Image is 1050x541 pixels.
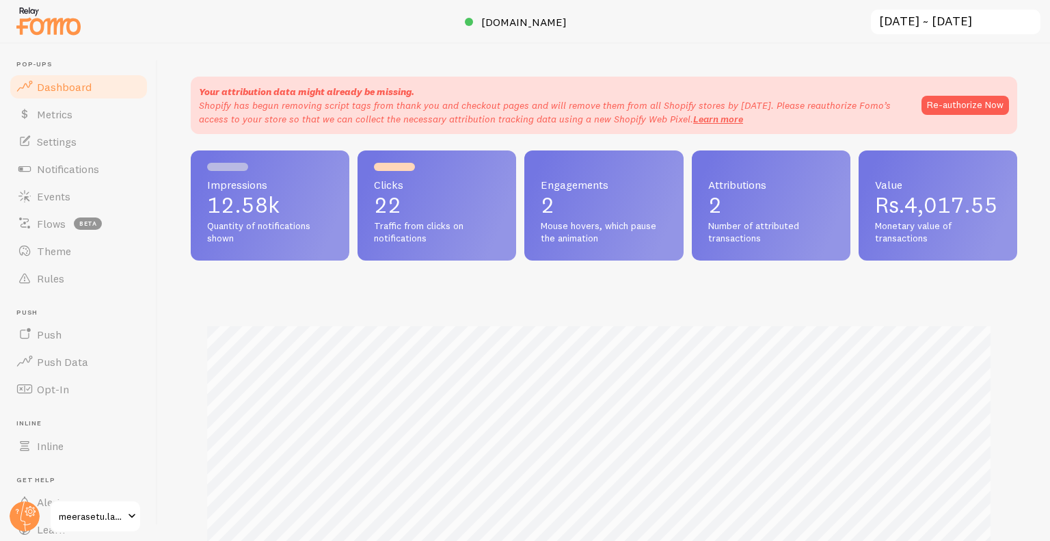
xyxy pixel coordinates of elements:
span: meerasetu.label [59,508,124,525]
span: Push [37,328,62,341]
p: 2 [708,194,834,216]
a: Push [8,321,149,348]
span: Get Help [16,476,149,485]
p: 22 [374,194,500,216]
span: Traffic from clicks on notifications [374,220,500,244]
span: Clicks [374,179,500,190]
span: Opt-In [37,382,69,396]
span: Inline [16,419,149,428]
span: Rs.4,017.55 [875,192,998,218]
span: Dashboard [37,80,92,94]
a: Rules [8,265,149,292]
span: Rules [37,272,64,285]
a: Flows beta [8,210,149,237]
span: Pop-ups [16,60,149,69]
img: fomo-relay-logo-orange.svg [14,3,83,38]
span: Inline [37,439,64,453]
span: Value [875,179,1001,190]
span: Number of attributed transactions [708,220,834,244]
a: Opt-In [8,375,149,403]
strong: Your attribution data might already be missing. [199,85,414,98]
span: Push [16,308,149,317]
span: Monetary value of transactions [875,220,1001,244]
span: Notifications [37,162,99,176]
span: Engagements [541,179,667,190]
a: Notifications [8,155,149,183]
button: Re-authorize Now [921,96,1009,115]
a: meerasetu.label [49,500,142,533]
span: Events [37,189,70,203]
p: 2 [541,194,667,216]
span: Mouse hovers, which pause the animation [541,220,667,244]
span: Flows [37,217,66,230]
span: Quantity of notifications shown [207,220,333,244]
a: Metrics [8,101,149,128]
span: Theme [37,244,71,258]
p: 12.58k [207,194,333,216]
span: Impressions [207,179,333,190]
a: Learn more [693,113,743,125]
a: Alerts [8,488,149,516]
a: Events [8,183,149,210]
a: Dashboard [8,73,149,101]
a: Inline [8,432,149,460]
span: Attributions [708,179,834,190]
span: Settings [37,135,77,148]
span: beta [74,217,102,230]
p: Shopify has begun removing script tags from thank you and checkout pages and will remove them fro... [199,98,908,126]
span: Metrics [37,107,72,121]
a: Theme [8,237,149,265]
span: Push Data [37,355,88,369]
span: Alerts [37,495,66,509]
a: Settings [8,128,149,155]
a: Push Data [8,348,149,375]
